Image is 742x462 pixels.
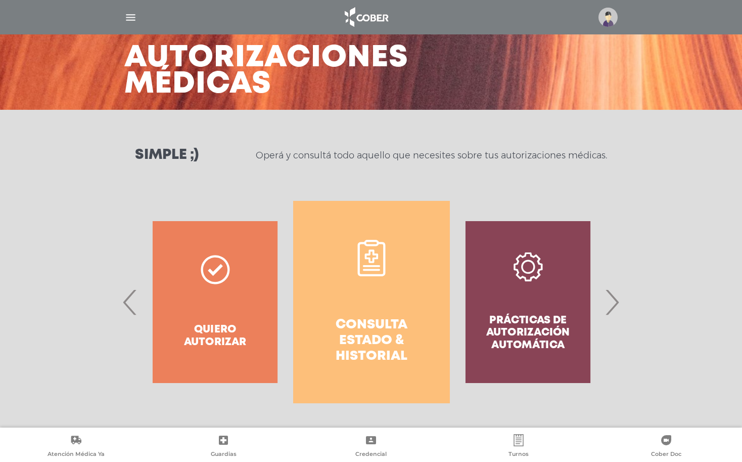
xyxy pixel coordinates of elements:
span: Atención Médica Ya [48,450,105,459]
h3: Autorizaciones médicas [124,45,408,98]
h4: Consulta estado & historial [311,317,431,365]
span: Credencial [355,450,387,459]
h3: Simple ;) [135,148,199,162]
span: Turnos [508,450,529,459]
img: logo_cober_home-white.png [339,5,392,29]
a: Consulta estado & historial [293,201,449,403]
p: Operá y consultá todo aquello que necesites sobre tus autorizaciones médicas. [256,149,607,161]
img: profile-placeholder.svg [598,8,618,27]
span: Cober Doc [651,450,681,459]
a: Turnos [445,434,592,460]
span: Guardias [211,450,237,459]
span: Next [602,275,622,329]
a: Credencial [297,434,445,460]
a: Atención Médica Ya [2,434,150,460]
span: Previous [120,275,140,329]
a: Cober Doc [592,434,740,460]
img: Cober_menu-lines-white.svg [124,11,137,24]
a: Guardias [150,434,297,460]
